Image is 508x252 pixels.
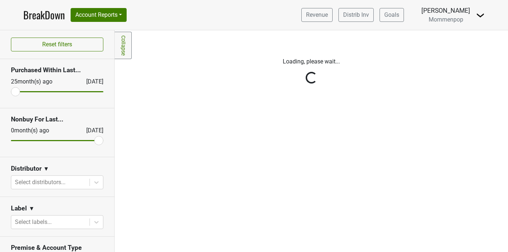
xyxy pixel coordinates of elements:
[429,16,463,23] span: Mommenpop
[338,8,374,22] a: Distrib Inv
[301,8,333,22] a: Revenue
[23,7,65,23] a: BreakDown
[421,6,470,15] div: [PERSON_NAME]
[71,8,127,22] button: Account Reports
[380,8,404,22] a: Goals
[476,11,485,20] img: Dropdown Menu
[115,32,132,59] a: Collapse
[120,57,503,66] p: Loading, please wait...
